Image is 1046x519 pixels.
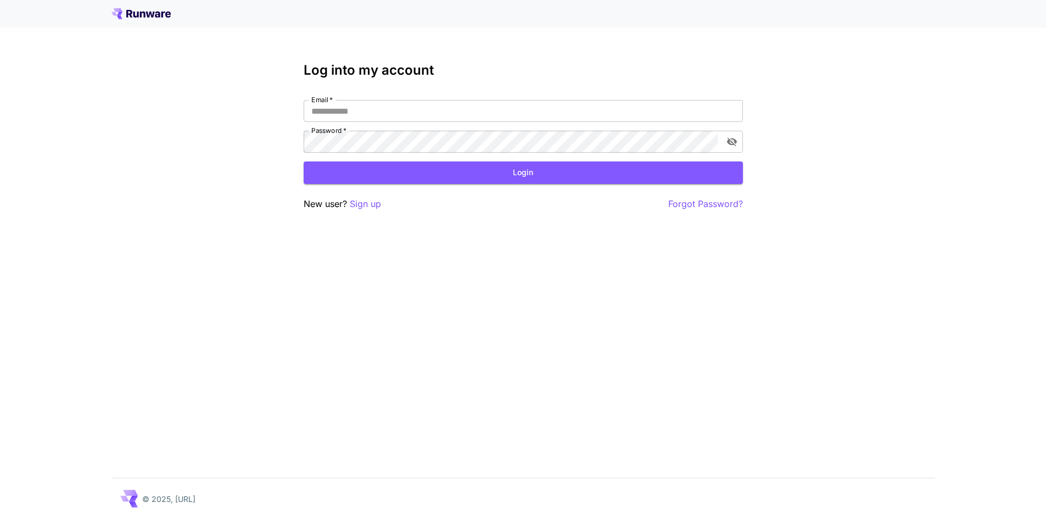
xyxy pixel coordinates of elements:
[304,161,743,184] button: Login
[311,126,346,135] label: Password
[722,132,742,152] button: toggle password visibility
[304,197,381,211] p: New user?
[668,197,743,211] button: Forgot Password?
[311,95,333,104] label: Email
[304,63,743,78] h3: Log into my account
[350,197,381,211] button: Sign up
[142,493,195,505] p: © 2025, [URL]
